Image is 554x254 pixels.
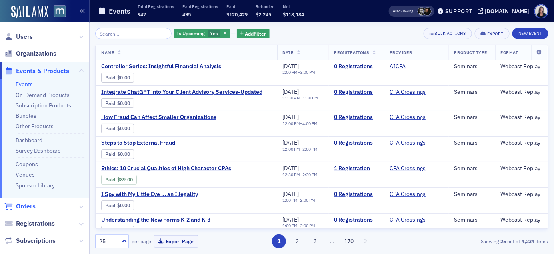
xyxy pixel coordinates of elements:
[16,147,61,154] a: Survey Dashboard
[4,49,56,58] a: Organizations
[283,121,300,126] time: 12:00 PM
[390,63,406,70] a: AICPA
[454,114,490,121] div: Seminars
[283,146,300,152] time: 12:00 PM
[4,219,55,228] a: Registrations
[101,216,236,224] a: Understanding the New Forms K-2 and K-3
[403,238,548,245] div: Showing out of items
[393,8,401,14] div: Also
[272,234,286,248] button: 1
[393,8,414,14] span: Viewing
[478,8,532,14] button: [DOMAIN_NAME]
[101,73,134,82] div: Paid: 0 - $0
[303,172,318,177] time: 2:30 PM
[226,4,248,9] p: Paid
[101,114,236,121] a: How Fraud Can Affect Smaller Organizations
[118,151,130,157] span: $0.00
[283,165,299,172] span: [DATE]
[177,30,205,36] span: Is Upcoming
[132,238,151,245] label: per page
[118,177,133,183] span: $89.00
[101,175,137,185] div: Paid: 1 - $8900
[390,165,426,172] a: CPA Crossings
[283,11,304,18] span: $118,184
[105,75,115,81] a: Paid
[435,31,466,36] div: Bulk Actions
[283,190,299,198] span: [DATE]
[101,200,134,210] div: Paid: 0 - $0
[501,50,518,55] span: Format
[101,165,236,172] span: Ethics: 10 Crucial Qualities of High Character CPAs
[485,8,530,15] div: [DOMAIN_NAME]
[4,236,56,245] a: Subscriptions
[390,216,426,224] a: CPA Crossings
[334,89,378,96] a: 0 Registrations
[283,172,300,177] time: 12:30 PM
[334,63,378,70] a: 0 Registrations
[105,202,115,208] a: Paid
[283,198,316,203] div: –
[300,223,316,228] time: 3:00 PM
[283,139,299,146] span: [DATE]
[501,63,542,70] div: Webcast Replay
[334,114,378,121] a: 0 Registrations
[16,91,70,99] a: On-Demand Products
[390,114,440,121] span: CPA Crossings
[105,125,115,131] a: Paid
[54,5,66,18] img: SailAMX
[105,177,118,183] span: :
[16,81,33,88] a: Events
[256,4,275,9] p: Refunded
[454,165,490,172] div: Seminars
[16,202,36,211] span: Orders
[454,139,490,147] div: Seminars
[283,121,318,126] div: –
[303,146,318,152] time: 2:00 PM
[334,191,378,198] a: 0 Registrations
[390,50,412,55] span: Provider
[4,202,36,211] a: Orders
[101,63,236,70] span: Controller Series: Insightful Financial Analysis
[105,100,118,106] span: :
[283,147,318,152] div: –
[16,32,33,41] span: Users
[290,234,304,248] button: 2
[334,139,378,147] a: 0 Registrations
[138,4,174,9] p: Total Registrations
[105,125,118,131] span: :
[16,182,55,189] a: Sponsor Library
[101,139,236,147] span: Steps to Stop External Fraud
[245,30,266,37] span: Add Filter
[327,238,338,245] span: …
[390,89,426,96] a: CPA Crossings
[105,151,115,157] a: Paid
[501,89,542,96] div: Webcast Replay
[101,50,114,55] span: Name
[138,11,146,18] span: 947
[16,219,55,228] span: Registrations
[105,177,115,183] a: Paid
[118,202,130,208] span: $0.00
[418,7,426,16] span: Julien Lambé
[390,139,440,147] span: CPA Crossings
[118,100,130,106] span: $0.00
[283,69,298,75] time: 2:00 PM
[512,29,548,36] a: New Event
[11,6,48,18] img: SailAMX
[118,75,130,81] span: $0.00
[237,29,270,39] button: AddFilter
[16,49,56,58] span: Organizations
[101,226,134,236] div: Paid: 0 - $0
[390,114,426,121] a: CPA Crossings
[16,123,54,130] a: Other Products
[334,216,378,224] a: 0 Registrations
[4,67,69,75] a: Events & Products
[101,191,236,198] a: I Spy with My Little Eye ... an Illegality
[454,63,490,70] div: Seminars
[226,11,248,18] span: $120,429
[390,63,440,70] span: AICPA
[303,95,318,101] time: 1:30 PM
[105,228,118,234] span: :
